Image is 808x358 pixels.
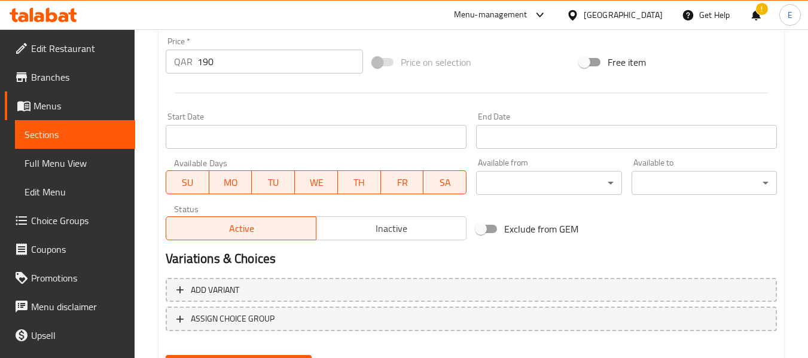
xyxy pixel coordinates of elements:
[166,216,316,240] button: Active
[386,174,419,191] span: FR
[15,178,135,206] a: Edit Menu
[31,271,126,285] span: Promotions
[191,311,275,326] span: ASSIGN CHOICE GROUP
[584,8,663,22] div: [GEOGRAPHIC_DATA]
[788,8,792,22] span: E
[31,213,126,228] span: Choice Groups
[25,185,126,199] span: Edit Menu
[31,41,126,56] span: Edit Restaurant
[476,171,621,195] div: ​
[15,149,135,178] a: Full Menu View
[209,170,252,194] button: MO
[423,170,466,194] button: SA
[171,174,205,191] span: SU
[31,242,126,256] span: Coupons
[300,174,333,191] span: WE
[5,63,135,91] a: Branches
[295,170,338,194] button: WE
[5,235,135,264] a: Coupons
[174,54,193,69] p: QAR
[191,283,239,298] span: Add variant
[428,174,462,191] span: SA
[504,222,578,236] span: Exclude from GEM
[214,174,248,191] span: MO
[5,91,135,120] a: Menus
[343,174,376,191] span: TH
[316,216,466,240] button: Inactive
[454,8,528,22] div: Menu-management
[25,156,126,170] span: Full Menu View
[632,171,777,195] div: ​
[25,127,126,142] span: Sections
[31,328,126,342] span: Upsell
[5,292,135,321] a: Menu disclaimer
[338,170,381,194] button: TH
[197,50,363,74] input: Please enter price
[252,170,295,194] button: TU
[257,174,290,191] span: TU
[321,220,462,237] span: Inactive
[5,206,135,235] a: Choice Groups
[608,55,646,69] span: Free item
[5,321,135,350] a: Upsell
[31,299,126,314] span: Menu disclaimer
[401,55,471,69] span: Price on selection
[5,34,135,63] a: Edit Restaurant
[33,99,126,113] span: Menus
[166,170,209,194] button: SU
[381,170,424,194] button: FR
[166,307,777,331] button: ASSIGN CHOICE GROUP
[166,278,777,302] button: Add variant
[31,70,126,84] span: Branches
[15,120,135,149] a: Sections
[5,264,135,292] a: Promotions
[166,250,777,268] h2: Variations & Choices
[171,220,312,237] span: Active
